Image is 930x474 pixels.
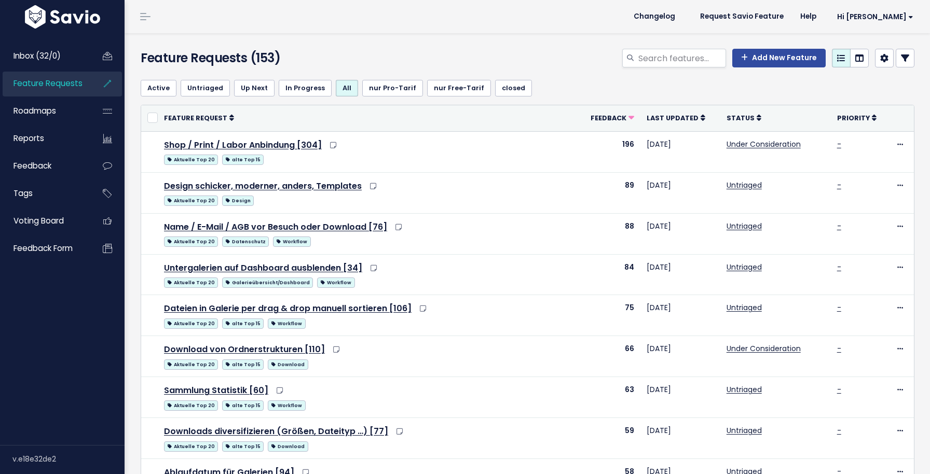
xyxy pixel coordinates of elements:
span: Download [268,359,308,370]
a: Design [222,193,254,206]
td: [DATE] [640,377,720,418]
a: Download [268,439,308,452]
a: Feature Request [164,113,234,123]
span: Design [222,196,254,206]
a: - [837,139,841,149]
span: Aktuelle Top 20 [164,196,218,206]
a: Feedback form [3,236,86,260]
a: Roadmaps [3,99,86,123]
span: alte Top 15 [222,155,264,165]
a: In Progress [279,80,332,96]
a: Aktuelle Top 20 [164,275,218,288]
a: Under Consideration [727,139,801,149]
a: - [837,302,841,313]
a: Last Updated [647,113,705,123]
a: nur Pro-Tarif [362,80,423,96]
span: Download [268,441,308,452]
a: Dateien in Galerie per drag & drop manuell sortieren [106] [164,302,412,314]
span: Feature Request [164,114,227,122]
span: Aktuelle Top 20 [164,400,218,411]
a: Sammlung Statistik [60] [164,384,268,396]
a: Inbox (32/0) [3,44,86,68]
span: Workflow [268,400,305,411]
a: Untriaged [727,425,762,436]
td: 196 [578,131,640,172]
span: Aktuelle Top 20 [164,318,218,329]
a: - [837,262,841,272]
span: Feature Requests [13,78,83,89]
a: Untriaged [727,221,762,231]
span: alte Top 15 [222,441,264,452]
a: Workflow [268,398,305,411]
span: Feedback form [13,243,73,254]
a: Aktuelle Top 20 [164,439,218,452]
a: alte Top 15 [222,357,264,370]
a: Aktuelle Top 20 [164,152,218,165]
td: 59 [578,418,640,459]
span: Inbox (32/0) [13,50,61,61]
span: alte Top 15 [222,359,264,370]
span: Feedback [13,160,51,171]
a: Aktuelle Top 20 [164,316,218,329]
a: nur Free-Tarif [427,80,491,96]
span: Workflow [273,236,310,247]
a: Name / E-Mail / AGB vor Besuch oder Download [76] [164,221,387,233]
span: Galerieübersicht/Dashboard [222,277,313,288]
td: [DATE] [640,172,720,213]
a: Request Savio Feature [692,9,792,24]
a: Untriaged [727,262,762,272]
a: Voting Board [3,209,86,233]
td: [DATE] [640,295,720,336]
a: Untriaged [727,384,762,395]
a: Untriaged [727,180,762,190]
a: Download von Ordnerstrukturen [110] [164,343,325,355]
span: Last Updated [647,114,699,122]
a: Hi [PERSON_NAME] [825,9,922,25]
td: 88 [578,213,640,254]
td: 89 [578,172,640,213]
a: Up Next [234,80,275,96]
div: v.e18e32de2 [12,445,125,472]
a: Aktuelle Top 20 [164,398,218,411]
a: Add New Feature [732,49,826,67]
a: alte Top 15 [222,152,264,165]
td: [DATE] [640,131,720,172]
span: Hi [PERSON_NAME] [837,13,913,21]
span: Aktuelle Top 20 [164,441,218,452]
td: 75 [578,295,640,336]
span: Aktuelle Top 20 [164,277,218,288]
td: [DATE] [640,418,720,459]
td: [DATE] [640,254,720,295]
span: Aktuelle Top 20 [164,236,218,247]
a: Priority [837,113,877,123]
a: - [837,425,841,436]
a: - [837,384,841,395]
a: Untriaged [181,80,230,96]
a: Status [727,113,761,123]
span: alte Top 15 [222,318,264,329]
a: Help [792,9,825,24]
td: [DATE] [640,336,720,377]
a: - [837,180,841,190]
span: Aktuelle Top 20 [164,359,218,370]
ul: Filter feature requests [141,80,914,96]
a: - [837,221,841,231]
a: Untergalerien auf Dashboard ausblenden [34] [164,262,362,274]
span: Roadmaps [13,105,56,116]
a: Workflow [317,275,354,288]
a: Aktuelle Top 20 [164,193,218,206]
a: Download [268,357,308,370]
span: Datenschutz [222,236,269,247]
span: Workflow [268,318,305,329]
a: Workflow [268,316,305,329]
a: Shop / Print / Labor Anbindung [304] [164,139,322,151]
a: Aktuelle Top 20 [164,357,218,370]
a: Untriaged [727,302,762,313]
a: Aktuelle Top 20 [164,234,218,247]
a: All [336,80,358,96]
a: alte Top 15 [222,316,264,329]
a: Feedback [591,113,634,123]
a: Galerieübersicht/Dashboard [222,275,313,288]
span: Changelog [634,13,675,20]
a: Design schicker, moderner, anders, Templates [164,180,362,192]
